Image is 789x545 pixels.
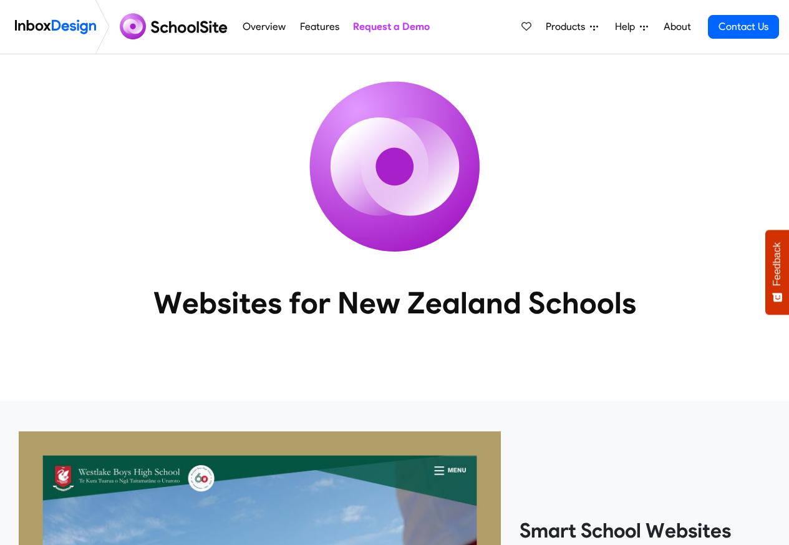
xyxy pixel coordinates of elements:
[772,242,783,286] span: Feedback
[283,54,507,279] img: icon_schoolsite.svg
[296,14,342,39] a: Features
[660,14,694,39] a: About
[610,14,653,39] a: Help
[546,19,590,34] span: Products
[99,284,691,322] heading: Websites for New Zealand Schools
[240,14,289,39] a: Overview
[520,518,770,543] heading: Smart School Websites
[349,14,433,39] a: Request a Demo
[115,12,236,42] img: schoolsite logo
[541,14,603,39] a: Products
[615,19,640,34] span: Help
[708,15,779,39] a: Contact Us
[765,230,789,315] button: Feedback - Show survey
